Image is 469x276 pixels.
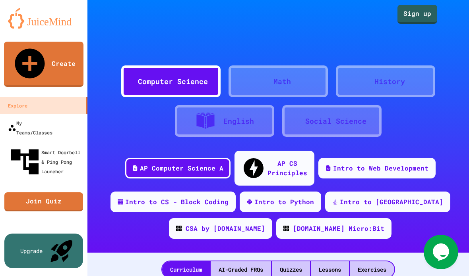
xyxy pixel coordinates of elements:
div: English [223,116,254,126]
div: My Teams/Classes [8,118,52,137]
div: AP CS Principles [267,159,307,178]
img: CODE_logo_RGB.png [283,226,289,231]
div: Intro to Python [254,197,314,207]
div: Math [273,76,291,87]
div: Intro to CS - Block Coding [125,197,229,207]
div: CSA by [DOMAIN_NAME] [186,224,265,233]
div: Smart Doorbell & Ping Pong Launcher [8,145,84,178]
img: logo-orange.svg [8,8,79,29]
div: Computer Science [138,76,208,87]
div: History [374,76,405,87]
div: Upgrade [20,247,43,255]
div: Social Science [305,116,366,126]
div: Intro to Web Development [333,163,428,173]
div: Intro to [GEOGRAPHIC_DATA] [340,197,443,207]
div: AP Computer Science A [140,163,223,173]
img: CODE_logo_RGB.png [176,226,182,231]
div: [DOMAIN_NAME] Micro:Bit [293,224,384,233]
a: Create [4,42,83,87]
a: Join Quiz [4,192,83,211]
div: Explore [8,101,27,110]
a: Sign up [397,5,437,24]
iframe: chat widget [424,232,462,269]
